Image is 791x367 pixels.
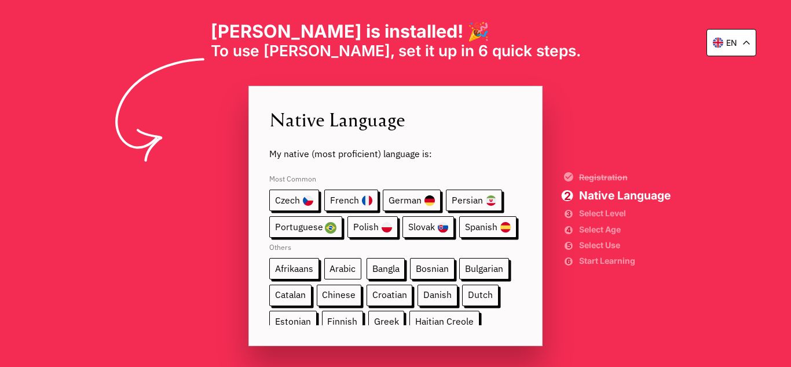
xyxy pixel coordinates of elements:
span: Polish [347,216,398,238]
span: Select Age [579,226,671,233]
span: Bosnian [410,258,455,279]
span: Portuguese [269,216,342,238]
span: Start Learning [579,257,671,264]
span: Spanish [459,216,517,238]
span: Most Common [269,164,522,190]
span: Native Language [579,190,671,201]
span: Czech [269,190,319,211]
span: Danish [418,285,457,306]
span: Others [269,238,522,258]
span: Finnish [322,311,364,332]
span: Dutch [462,285,499,306]
span: Registration [579,173,671,181]
span: Haitian Creole [409,311,479,332]
span: French [324,190,378,211]
span: Estonian [269,311,317,332]
span: My native (most proficient) language is: [269,132,522,159]
span: Afrikaans [269,258,319,279]
span: Catalan [269,285,312,306]
p: en [726,38,737,48]
span: Native Language [269,107,522,133]
span: German [383,190,441,211]
span: Slovak [402,216,454,238]
span: Greek [368,311,405,332]
span: Croatian [367,285,413,306]
span: Persian [446,190,502,211]
span: To use [PERSON_NAME], set it up in 6 quick steps. [211,42,581,60]
span: Chinese [317,285,362,306]
span: Select Level [579,210,671,217]
span: Arabic [324,258,362,279]
h1: [PERSON_NAME] is installed! 🎉 [211,21,581,42]
span: Bangla [367,258,405,279]
span: Select Use [579,242,671,249]
span: Bulgarian [459,258,509,279]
